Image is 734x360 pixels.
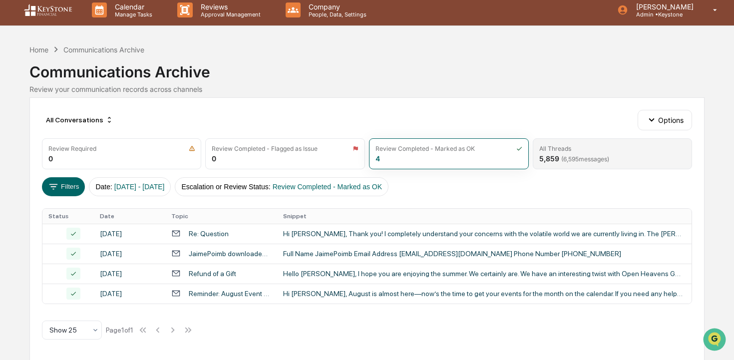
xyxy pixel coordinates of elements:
p: [PERSON_NAME] [628,2,699,11]
th: Date [94,209,165,224]
span: Review Completed - Marked as OK [273,183,382,191]
th: Snippet [277,209,692,224]
div: 🖐️ [10,127,18,135]
img: 1746055101610-c473b297-6a78-478c-a979-82029cc54cd1 [10,76,28,94]
span: Preclearance [20,126,64,136]
img: icon [353,145,359,152]
p: Reviews [193,2,266,11]
div: [DATE] [100,290,159,298]
div: JaimePoimb downloaded the guide! [189,250,271,258]
div: Communications Archive [29,55,705,81]
th: Status [42,209,94,224]
div: We're available if you need us! [34,86,126,94]
img: icon [189,145,195,152]
div: Home [29,45,48,54]
a: 🔎Data Lookup [6,141,67,159]
img: logo [24,4,72,16]
div: 0 [212,154,216,163]
p: Manage Tasks [107,11,157,18]
div: Review Completed - Flagged as Issue [212,145,318,152]
button: Options [638,110,692,130]
div: Hi [PERSON_NAME], August is almost here—now’s the time to get your events for the month on the ca... [283,290,683,298]
span: Attestations [82,126,124,136]
div: Re: Question [189,230,229,238]
div: Hello [PERSON_NAME], I hope you are enjoying the summer. We certainly are. We have an interesting... [283,270,683,278]
img: icon [516,145,522,152]
div: Page 1 of 1 [106,326,133,334]
input: Clear [26,45,165,56]
span: Data Lookup [20,145,63,155]
p: Admin • Keystone [628,11,699,18]
a: 🗄️Attestations [68,122,128,140]
div: All Conversations [42,112,117,128]
div: 🔎 [10,146,18,154]
div: 🗄️ [72,127,80,135]
iframe: Open customer support [702,327,729,354]
span: ( 6,595 messages) [561,155,609,163]
th: Topic [165,209,277,224]
div: [DATE] [100,250,159,258]
p: Calendar [107,2,157,11]
div: Communications Archive [63,45,144,54]
div: All Threads [539,145,571,152]
p: How can we help? [10,21,182,37]
a: Powered byPylon [70,169,121,177]
p: People, Data, Settings [301,11,371,18]
div: [DATE] [100,230,159,238]
div: 4 [375,154,380,163]
div: Refund of a Gift [189,270,236,278]
span: Pylon [99,169,121,177]
div: Review your communication records across channels [29,85,705,93]
div: Start new chat [34,76,164,86]
div: Hi [PERSON_NAME], Thank you! I completely understand your concerns with the volatile world we are... [283,230,683,238]
button: Escalation or Review Status:Review Completed - Marked as OK [175,177,388,196]
p: Approval Management [193,11,266,18]
div: 5,859 [539,154,609,163]
div: Review Completed - Marked as OK [375,145,475,152]
div: [DATE] [100,270,159,278]
a: 🖐️Preclearance [6,122,68,140]
button: Start new chat [170,79,182,91]
div: Review Required [48,145,96,152]
p: Company [301,2,371,11]
div: 0 [48,154,53,163]
button: Filters [42,177,85,196]
button: Date:[DATE] - [DATE] [89,177,171,196]
span: [DATE] - [DATE] [114,183,165,191]
div: Reminder: August Event Planning [189,290,271,298]
div: Full Name JaimePoimb Email Address [EMAIL_ADDRESS][DOMAIN_NAME] Phone Number [PHONE_NUMBER] [283,250,683,258]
